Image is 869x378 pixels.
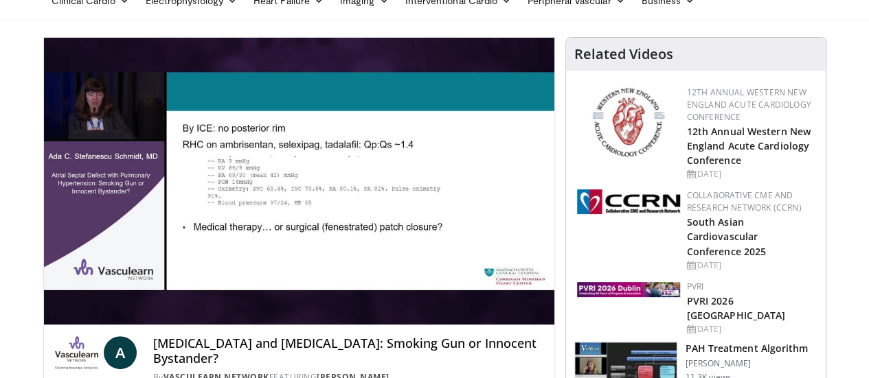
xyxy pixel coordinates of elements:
[574,46,673,62] h4: Related Videos
[153,336,543,366] h4: [MEDICAL_DATA] and [MEDICAL_DATA]: Smoking Gun or Innocent Bystander?
[55,336,98,369] img: Vasculearn Network
[687,294,786,322] a: PVRI 2026 [GEOGRAPHIC_DATA]
[687,259,815,272] div: [DATE]
[687,215,767,257] a: South Asian Cardiovascular Conference 2025
[686,358,808,369] p: [PERSON_NAME]
[104,336,137,369] a: A
[687,86,811,123] a: 12th Annual Western New England Acute Cardiology Conference
[577,189,680,214] img: a04ee3ba-8487-4636-b0fb-5e8d268f3737.png.150x105_q85_autocrop_double_scale_upscale_version-0.2.png
[687,168,815,180] div: [DATE]
[44,38,554,325] video-js: Video Player
[687,189,802,213] a: Collaborative CME and Research Network (CCRN)
[687,281,704,292] a: PVRI
[686,342,808,355] h3: PAH Treatment Algorithm
[577,282,680,297] img: 33783847-ac93-4ca7-89f8-ccbd48ec16ca.webp.150x105_q85_autocrop_double_scale_upscale_version-0.2.jpg
[687,125,811,167] a: 12th Annual Western New England Acute Cardiology Conference
[590,86,666,158] img: 0954f259-7907-4053-a817-32a96463ecc8.png.150x105_q85_autocrop_double_scale_upscale_version-0.2.png
[687,323,815,335] div: [DATE]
